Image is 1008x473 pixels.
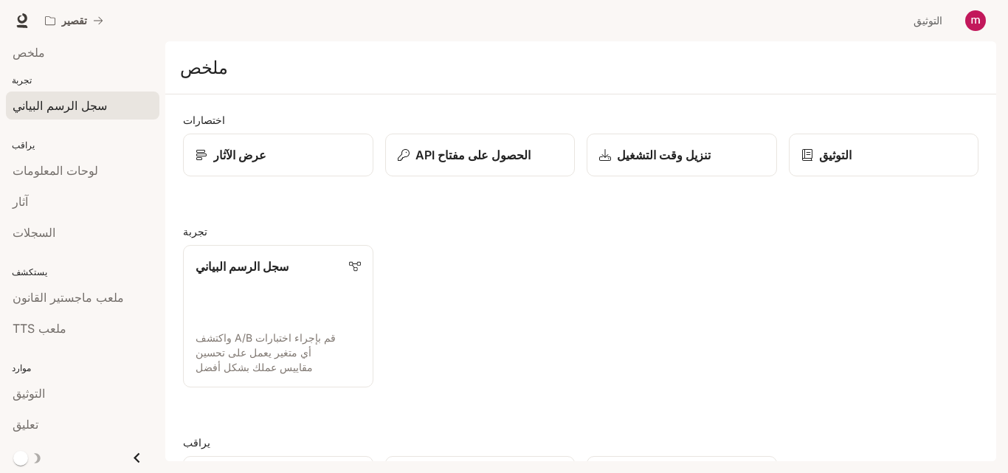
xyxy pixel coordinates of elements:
[819,148,852,162] font: التوثيق
[38,6,110,35] button: جميع مساحات العمل
[213,148,266,162] font: عرض الآثار
[385,134,576,176] button: الحصول على مفتاح API
[415,148,531,162] font: الحصول على مفتاح API
[617,148,711,162] font: تنزيل وقت التشغيل
[965,10,986,31] img: صورة المستخدم الرمزية
[961,6,990,35] button: صورة المستخدم الرمزية
[587,134,777,176] a: تنزيل وقت التشغيل
[183,134,373,176] a: عرض الآثار
[183,225,207,238] font: تجربة
[914,14,942,27] font: التوثيق
[183,114,225,126] font: اختصارات
[908,6,955,35] a: التوثيق
[180,56,227,78] font: ملخص
[196,331,336,373] font: قم بإجراء اختبارات A/B واكتشف أي متغير يعمل على تحسين مقاييس عملك بشكل أفضل
[196,259,289,274] font: سجل الرسم البياني
[61,14,87,27] font: تقصير
[789,134,979,176] a: التوثيق
[183,436,210,449] font: يراقب
[183,245,373,387] a: سجل الرسم البيانيقم بإجراء اختبارات A/B واكتشف أي متغير يعمل على تحسين مقاييس عملك بشكل أفضل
